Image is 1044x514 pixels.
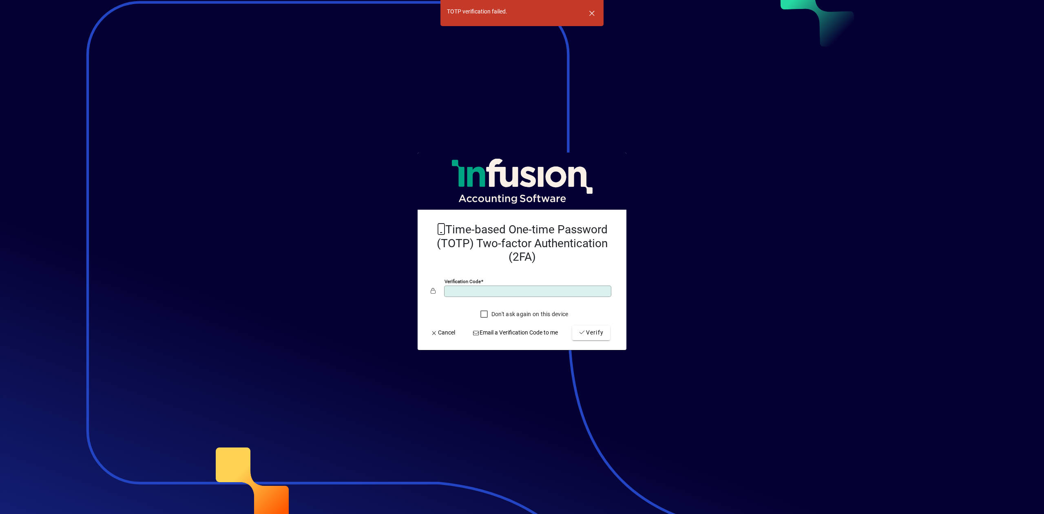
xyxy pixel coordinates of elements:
[469,326,562,340] button: Email a Verification Code to me
[473,328,558,337] span: Email a Verification Code to me
[445,279,481,284] mat-label: Verification code
[431,328,455,337] span: Cancel
[490,310,568,318] label: Don't ask again on this device
[572,326,610,340] button: Verify
[427,326,458,340] button: Cancel
[582,3,602,23] button: Dismiss
[447,7,507,16] div: TOTP verification failed.
[431,223,613,264] h2: Time-based One-time Password (TOTP) Two-factor Authentication (2FA)
[579,328,604,337] span: Verify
